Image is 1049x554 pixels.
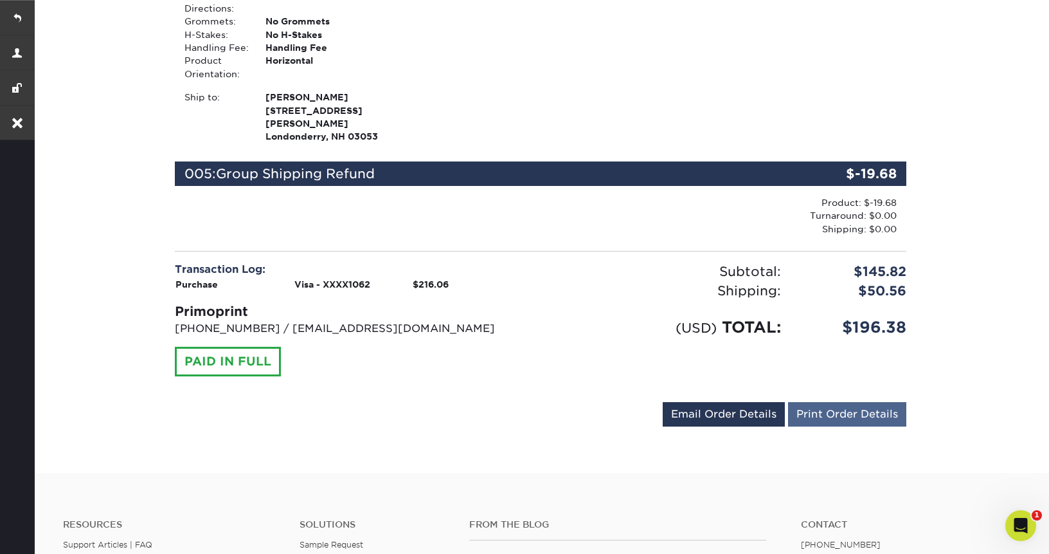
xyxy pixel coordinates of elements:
div: Subtotal: [541,262,791,281]
span: Group Shipping Refund [216,166,375,181]
a: Contact [801,519,1018,530]
span: 1 [1032,510,1042,521]
p: [PHONE_NUMBER] / [EMAIL_ADDRESS][DOMAIN_NAME] [175,321,531,337]
a: Sample Request [300,540,363,549]
div: No H-Stakes [256,28,418,41]
h4: From the Blog [469,519,766,530]
iframe: Intercom live chat [1005,510,1036,541]
span: TOTAL: [722,318,781,337]
iframe: Google Customer Reviews [3,515,109,549]
a: Print Order Details [788,402,906,427]
div: Product Orientation: [175,54,256,80]
div: H-Stakes: [175,28,256,41]
strong: Londonderry, NH 03053 [265,91,409,142]
strong: $216.06 [413,279,449,290]
div: $145.82 [791,262,916,281]
div: 005: [175,162,784,186]
div: No Grommets [256,15,418,28]
span: [STREET_ADDRESS][PERSON_NAME] [265,104,409,131]
div: PAID IN FULL [175,347,281,376]
div: $50.56 [791,281,916,300]
div: Handling Fee: [175,41,256,54]
div: $-19.68 [784,162,906,186]
a: [PHONE_NUMBER] [801,540,881,549]
div: Product: $-19.68 Turnaround: $0.00 Shipping: $0.00 [663,196,897,235]
div: Handling Fee [256,41,418,54]
h4: Solutions [300,519,449,530]
div: Transaction Log: [175,262,531,277]
span: [PERSON_NAME] [265,91,409,104]
div: Grommets: [175,15,256,28]
div: $196.38 [791,316,916,339]
h4: Resources [63,519,280,530]
div: Ship to: [175,91,256,143]
div: Shipping: [541,281,791,300]
strong: Purchase [175,279,218,290]
div: Horizontal [256,54,418,80]
a: Email Order Details [663,402,785,427]
small: (USD) [676,320,717,336]
strong: Visa - XXXX1062 [294,279,370,290]
div: Primoprint [175,302,531,321]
